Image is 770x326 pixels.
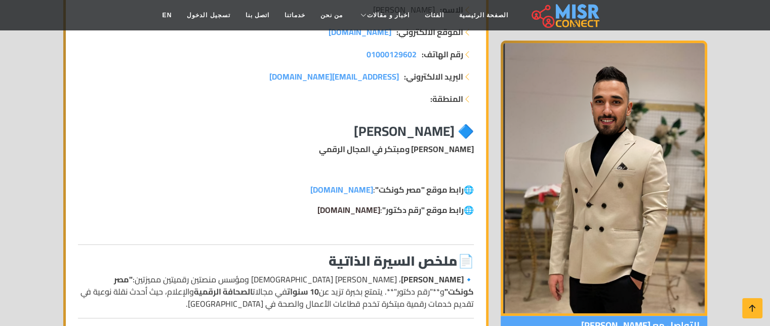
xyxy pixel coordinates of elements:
p: 🌐 : [78,184,474,196]
a: [DOMAIN_NAME] [317,202,380,218]
a: اتصل بنا [238,6,277,25]
a: من نحن [313,6,350,25]
a: EN [155,6,180,25]
a: 01000129602 [367,48,417,60]
span: [EMAIL_ADDRESS][DOMAIN_NAME] [269,69,399,84]
a: الفئات [417,6,452,25]
strong: رقم الهاتف: [422,48,463,60]
a: [EMAIL_ADDRESS][DOMAIN_NAME] [269,70,399,83]
a: خدماتنا [277,6,313,25]
strong: ملخص السيرة الذاتية [329,248,458,273]
p: 🌐 : [78,204,474,216]
strong: المنطقة: [430,93,463,105]
span: اخبار و مقالات [367,11,410,20]
h3: 📄 [78,253,474,269]
p: 🔹 ، [PERSON_NAME] [DEMOGRAPHIC_DATA] ومؤسس منصتين رقميتين مميزتين: و**"رقم دكتور"**. يتمتع بخبرة ... [78,273,474,310]
strong: رابط موقع "رقم دكتور" [382,202,464,218]
strong: رابط موقع "مصر كونكت" [375,182,464,197]
strong: البريد الالكتروني: [404,70,463,83]
img: محمود رجب ذكي [501,41,707,316]
strong: الصحافة الرقمية [194,284,253,299]
span: 01000129602 [367,47,417,62]
strong: [PERSON_NAME] ومبتكر في المجال الرقمي [319,141,474,157]
h3: 🔷 [PERSON_NAME] [78,123,474,139]
strong: [PERSON_NAME] [401,272,464,287]
img: main.misr_connect [532,3,599,28]
a: [DOMAIN_NAME] [310,182,373,197]
a: الصفحة الرئيسية [452,6,516,25]
a: اخبار و مقالات [350,6,417,25]
strong: "مصر كونكت" [114,272,474,299]
strong: 10 سنوات [287,284,319,299]
a: تسجيل الدخول [179,6,237,25]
